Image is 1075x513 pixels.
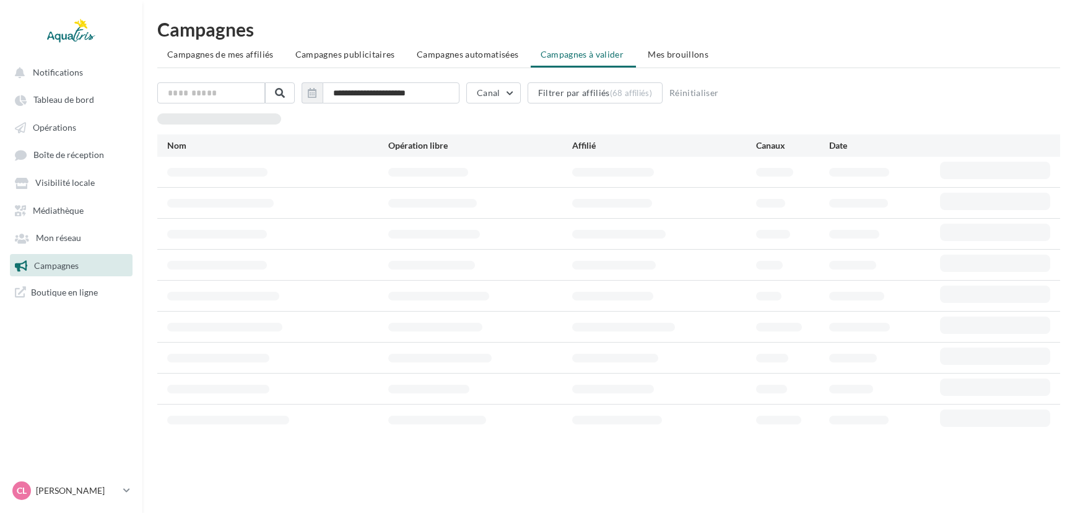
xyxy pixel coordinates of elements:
[7,88,135,110] a: Tableau de bord
[417,49,519,59] span: Campagnes automatisées
[466,82,521,103] button: Canal
[157,20,1060,38] h1: Campagnes
[33,67,83,77] span: Notifications
[31,286,98,298] span: Boutique en ligne
[7,281,135,303] a: Boutique en ligne
[34,260,79,271] span: Campagnes
[829,139,939,152] div: Date
[167,49,274,59] span: Campagnes de mes affiliés
[388,139,572,152] div: Opération libre
[295,49,395,59] span: Campagnes publicitaires
[33,95,94,105] span: Tableau de bord
[33,205,84,216] span: Médiathèque
[167,139,388,152] div: Nom
[528,82,663,103] button: Filtrer par affiliés(68 affiliés)
[7,116,135,138] a: Opérations
[7,199,135,221] a: Médiathèque
[36,233,81,243] span: Mon réseau
[572,139,756,152] div: Affilié
[17,484,27,497] span: CL
[610,88,652,98] div: (68 affiliés)
[10,479,133,502] a: CL [PERSON_NAME]
[33,150,104,160] span: Boîte de réception
[648,49,708,59] span: Mes brouillons
[7,171,135,193] a: Visibilité locale
[35,178,95,188] span: Visibilité locale
[7,61,130,83] button: Notifications
[664,85,724,100] button: Réinitialiser
[756,139,830,152] div: Canaux
[33,122,76,133] span: Opérations
[7,143,135,166] a: Boîte de réception
[7,226,135,248] a: Mon réseau
[36,484,118,497] p: [PERSON_NAME]
[7,254,135,276] a: Campagnes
